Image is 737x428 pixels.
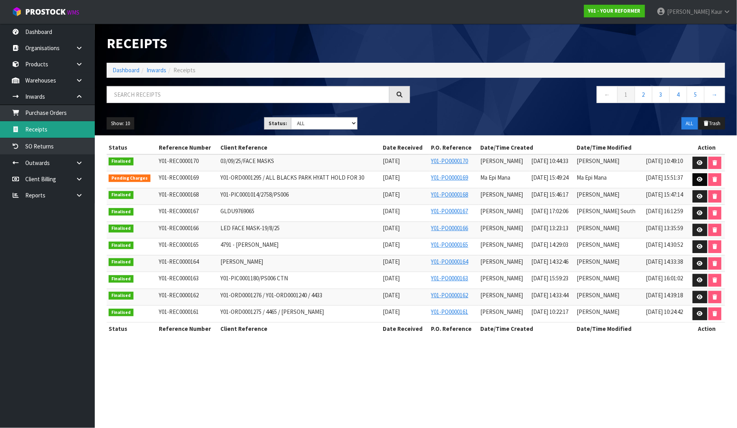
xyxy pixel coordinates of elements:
[577,291,619,299] span: [PERSON_NAME]
[109,242,133,250] span: Finalised
[109,158,133,165] span: Finalised
[646,224,683,232] span: [DATE] 13:35:59
[218,322,381,335] th: Client Reference
[109,258,133,266] span: Finalised
[577,207,635,215] span: [PERSON_NAME] South
[431,291,468,299] a: Y01-PO0000162
[159,258,199,265] span: Y01-REC0000164
[480,291,523,299] span: [PERSON_NAME]
[597,86,618,103] a: ←
[667,8,710,15] span: [PERSON_NAME]
[109,275,133,283] span: Finalised
[480,174,510,181] span: Ma Epi Mana
[159,224,199,232] span: Y01-REC0000166
[704,86,725,103] a: →
[220,258,263,265] span: [PERSON_NAME]
[480,207,523,215] span: [PERSON_NAME]
[107,141,157,154] th: Status
[480,157,523,165] span: [PERSON_NAME]
[532,308,569,315] span: [DATE] 10:22:17
[381,141,429,154] th: Date Received
[532,174,569,181] span: [DATE] 15:49:24
[159,291,199,299] span: Y01-REC0000162
[383,308,400,315] span: [DATE]
[383,207,400,215] span: [DATE]
[157,141,218,154] th: Reference Number
[682,117,698,130] button: ALL
[669,86,687,103] a: 4
[383,258,400,265] span: [DATE]
[269,120,287,127] strong: Status:
[646,191,683,198] span: [DATE] 15:47:14
[422,86,725,105] nav: Page navigation
[532,224,569,232] span: [DATE] 13:23:13
[383,191,400,198] span: [DATE]
[383,274,400,282] span: [DATE]
[220,274,288,282] span: Y01-PIC0001180/PS006 CTN
[584,5,645,17] a: Y01 - YOUR REFORMER
[383,174,400,181] span: [DATE]
[478,141,575,154] th: Date/Time Created
[478,322,575,335] th: Date/Time Created
[577,308,619,315] span: [PERSON_NAME]
[577,191,619,198] span: [PERSON_NAME]
[220,241,278,248] span: 4791 - [PERSON_NAME]
[109,292,133,300] span: Finalised
[383,157,400,165] span: [DATE]
[577,274,619,282] span: [PERSON_NAME]
[646,207,683,215] span: [DATE] 16:12:59
[532,291,569,299] span: [DATE] 14:33:44
[109,309,133,317] span: Finalised
[480,241,523,248] span: [PERSON_NAME]
[431,258,468,265] a: Y01-PO0000164
[157,322,218,335] th: Reference Number
[577,174,607,181] span: Ma Epi Mana
[431,191,468,198] a: Y01-PO0000168
[159,191,199,198] span: Y01-REC0000168
[431,308,468,315] a: Y01-PO0000161
[218,141,381,154] th: Client Reference
[109,175,150,182] span: Pending Charges
[429,141,478,154] th: P.O. Reference
[159,157,199,165] span: Y01-REC0000170
[480,274,523,282] span: [PERSON_NAME]
[577,157,619,165] span: [PERSON_NAME]
[67,9,79,16] small: WMS
[532,191,569,198] span: [DATE] 15:46:17
[689,141,725,154] th: Action
[646,274,683,282] span: [DATE] 16:01:02
[159,308,199,315] span: Y01-REC0000161
[699,117,725,130] button: Trash
[220,308,324,315] span: Y01-ORD0001275 / 4465 / [PERSON_NAME]
[109,191,133,199] span: Finalised
[25,7,66,17] span: ProStock
[480,308,523,315] span: [PERSON_NAME]
[107,117,134,130] button: Show: 10
[532,207,569,215] span: [DATE] 17:02:06
[107,322,157,335] th: Status
[431,207,468,215] a: Y01-PO0000167
[107,86,389,103] input: Search receipts
[159,241,199,248] span: Y01-REC0000165
[173,66,196,74] span: Receipts
[159,174,199,181] span: Y01-REC0000169
[381,322,429,335] th: Date Received
[575,322,689,335] th: Date/Time Modified
[480,224,523,232] span: [PERSON_NAME]
[220,157,274,165] span: 03/09/25/FACE MASKS
[220,191,289,198] span: Y01-PIC0001014/2758/PS006
[588,8,641,14] strong: Y01 - YOUR REFORMER
[220,207,254,215] span: GLDU9769065
[159,207,199,215] span: Y01-REC0000167
[577,224,619,232] span: [PERSON_NAME]
[429,322,478,335] th: P.O. Reference
[532,157,569,165] span: [DATE] 10:44:33
[577,241,619,248] span: [PERSON_NAME]
[532,258,569,265] span: [DATE] 14:32:46
[431,241,468,248] a: Y01-PO0000165
[532,274,569,282] span: [DATE] 15:59:23
[12,7,22,17] img: cube-alt.png
[107,36,410,51] h1: Receipts
[431,224,468,232] a: Y01-PO0000166
[652,86,670,103] a: 3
